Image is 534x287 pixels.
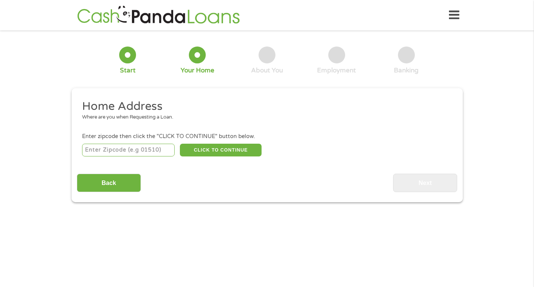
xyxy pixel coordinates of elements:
[394,66,419,75] div: Banking
[120,66,136,75] div: Start
[75,5,242,26] img: GetLoanNow Logo
[82,99,446,114] h2: Home Address
[181,66,214,75] div: Your Home
[82,114,446,121] div: Where are you when Requesting a Loan.
[82,144,175,156] input: Enter Zipcode (e.g 01510)
[82,132,452,141] div: Enter zipcode then click the "CLICK TO CONTINUE" button below.
[251,66,283,75] div: About You
[180,144,262,156] button: CLICK TO CONTINUE
[393,174,457,192] input: Next
[77,174,141,192] input: Back
[317,66,356,75] div: Employment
